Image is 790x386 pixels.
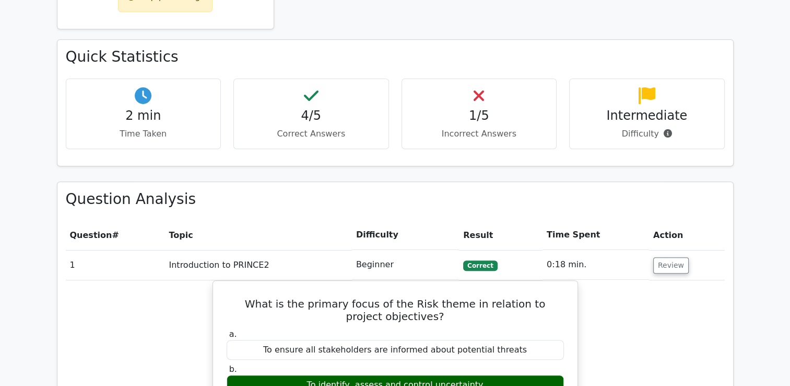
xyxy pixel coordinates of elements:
h4: 4/5 [242,108,380,123]
td: Introduction to PRINCE2 [164,250,351,280]
h4: 1/5 [410,108,548,123]
th: Topic [164,220,351,250]
p: Difficulty [578,128,716,140]
p: Correct Answers [242,128,380,140]
h4: 2 min [75,108,213,123]
th: # [66,220,165,250]
p: Time Taken [75,128,213,140]
h3: Question Analysis [66,190,725,208]
th: Result [459,220,543,250]
td: 0:18 min. [543,250,649,280]
p: Incorrect Answers [410,128,548,140]
span: Correct [463,260,497,271]
h4: Intermediate [578,108,716,123]
span: a. [229,329,237,339]
div: To ensure all stakeholders are informed about potential threats [227,340,564,360]
span: Question [70,230,112,240]
td: Beginner [352,250,459,280]
th: Action [649,220,725,250]
button: Review [653,257,689,274]
th: Difficulty [352,220,459,250]
td: 1 [66,250,165,280]
th: Time Spent [543,220,649,250]
span: b. [229,364,237,374]
h3: Quick Statistics [66,48,725,66]
h5: What is the primary focus of the Risk theme in relation to project objectives? [226,298,565,323]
